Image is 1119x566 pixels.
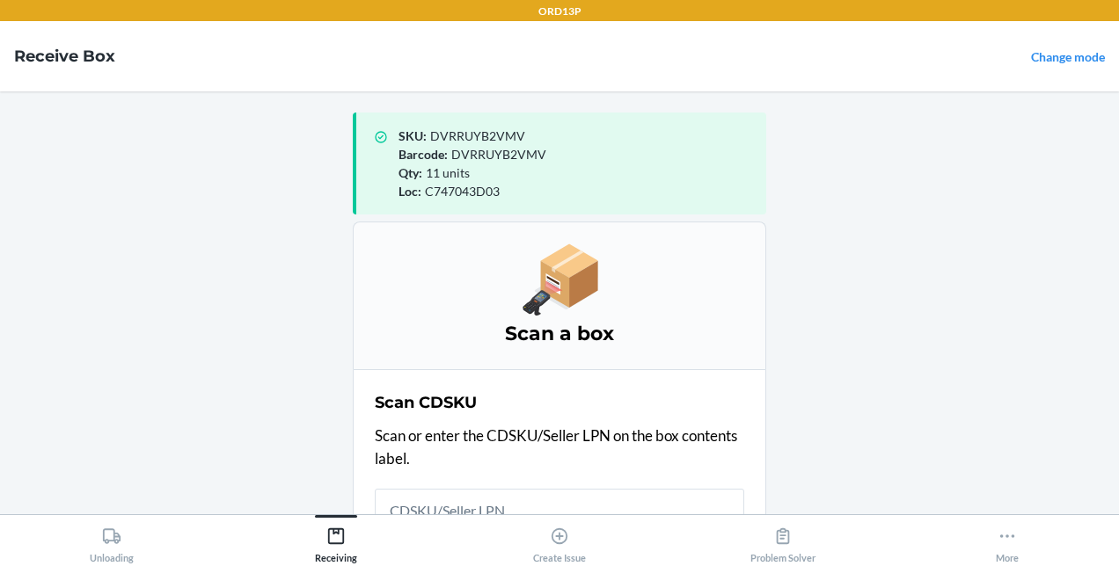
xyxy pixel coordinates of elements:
[399,147,448,162] span: Barcode :
[996,519,1019,563] div: More
[399,184,421,199] span: Loc :
[538,4,581,19] p: ORD13P
[315,519,357,563] div: Receiving
[90,519,134,563] div: Unloading
[896,515,1119,563] button: More
[399,128,427,143] span: SKU :
[14,45,115,68] h4: Receive Box
[671,515,895,563] button: Problem Solver
[425,184,500,199] span: C747043D03
[375,424,744,469] p: Scan or enter the CDSKU/Seller LPN on the box contents label.
[533,519,586,563] div: Create Issue
[451,147,546,162] span: DVRRUYB2VMV
[430,128,525,143] span: DVRRUYB2VMV
[750,519,815,563] div: Problem Solver
[375,489,744,531] input: Usually Starts with 'CD'
[448,515,671,563] button: Create Issue
[399,165,422,180] span: Qty :
[375,391,477,414] h2: Scan CDSKU
[375,320,744,348] h3: Scan a box
[426,165,470,180] span: 11 units
[223,515,447,563] button: Receiving
[1031,49,1105,64] a: Change mode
